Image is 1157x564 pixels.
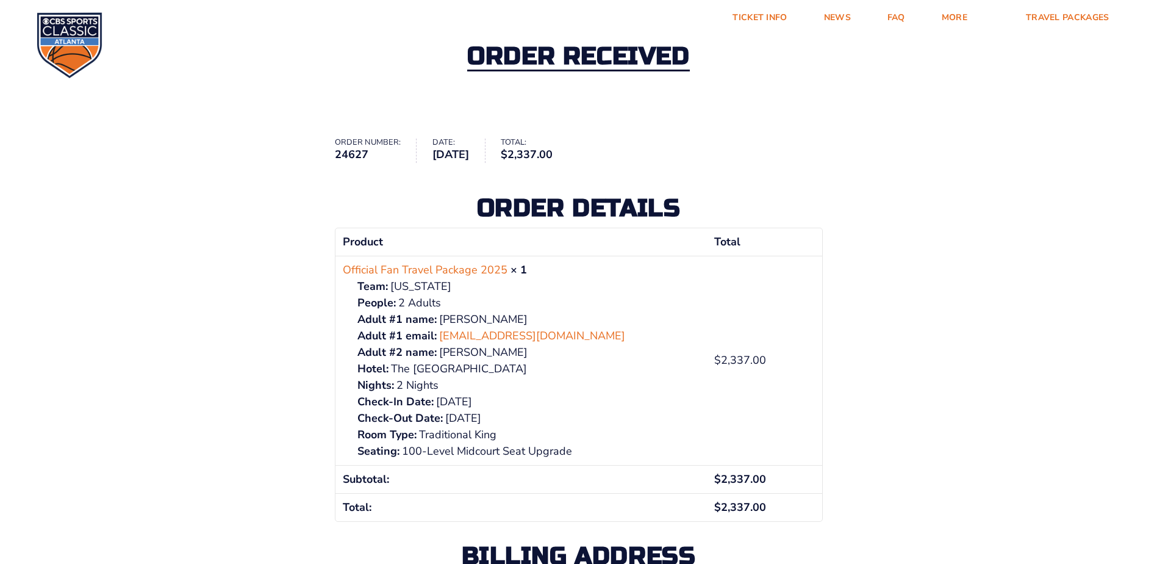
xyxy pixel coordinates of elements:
strong: Hotel: [357,361,389,377]
p: [US_STATE] [357,278,700,295]
strong: Adult #1 email: [357,328,437,344]
h2: Order details [335,196,823,220]
strong: Room Type: [357,427,417,443]
img: CBS Sports Classic [37,12,102,78]
p: 2 Nights [357,377,700,394]
strong: [DATE] [432,146,469,163]
span: $ [714,500,721,515]
a: [EMAIL_ADDRESS][DOMAIN_NAME] [439,328,625,344]
strong: 24627 [335,146,401,163]
strong: Adult #2 name: [357,344,437,361]
span: $ [714,353,721,367]
strong: Nights: [357,377,394,394]
th: Product [335,228,707,256]
span: 2,337.00 [714,500,766,515]
bdi: 2,337.00 [714,353,766,367]
strong: People: [357,295,396,311]
li: Date: [432,139,485,163]
a: Official Fan Travel Package 2025 [343,262,507,278]
li: Total: [501,139,568,163]
span: $ [501,147,507,162]
p: [PERSON_NAME] [357,344,700,361]
strong: Team: [357,278,388,295]
p: Traditional King [357,427,700,443]
h2: Order received [467,44,689,71]
th: Total [707,228,822,256]
p: [DATE] [357,410,700,427]
strong: Check-In Date: [357,394,434,410]
strong: Seating: [357,443,399,460]
strong: Check-Out Date: [357,410,443,427]
strong: Adult #1 name: [357,311,437,328]
p: 2 Adults [357,295,700,311]
bdi: 2,337.00 [501,147,553,162]
span: $ [714,472,721,486]
th: Total: [335,493,707,521]
p: 100-Level Midcourt Seat Upgrade [357,443,700,460]
p: [DATE] [357,394,700,410]
p: [PERSON_NAME] [357,311,700,328]
span: 2,337.00 [714,472,766,486]
strong: × 1 [510,262,527,277]
li: Order number: [335,139,417,163]
p: The [GEOGRAPHIC_DATA] [357,361,700,377]
th: Subtotal: [335,465,707,493]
